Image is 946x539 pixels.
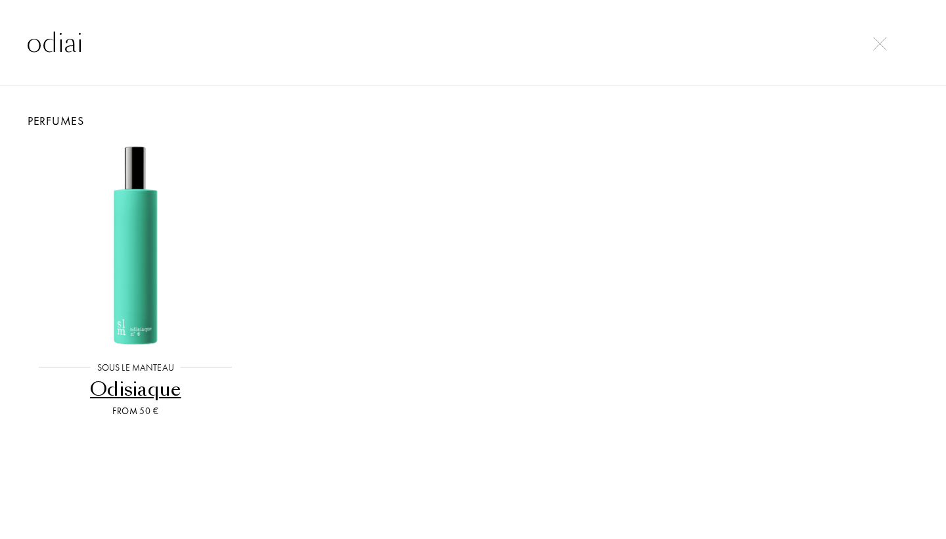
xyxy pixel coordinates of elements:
img: cross.svg [873,37,887,51]
div: Odisiaque [28,377,243,402]
div: Sous le Manteau [91,361,181,375]
div: From 50 € [28,404,243,418]
img: Odisiaque [34,144,236,346]
a: OdisiaqueSous le ManteauOdisiaqueFrom 50 € [23,129,248,434]
div: Perfumes [13,112,933,129]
